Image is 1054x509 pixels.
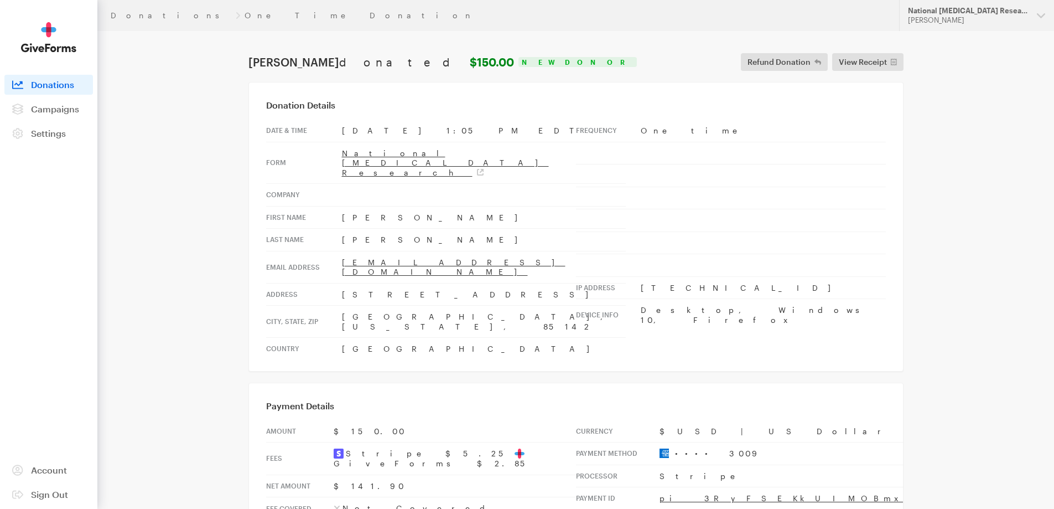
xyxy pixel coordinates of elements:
a: Sign Out [4,485,93,505]
a: National [MEDICAL_DATA] Research [342,148,549,177]
a: Donations [4,75,93,95]
th: Net Amount [266,475,334,497]
td: [GEOGRAPHIC_DATA] [342,338,626,360]
td: [GEOGRAPHIC_DATA], [US_STATE], 85142 [342,306,626,338]
th: Payment Method [576,443,660,465]
div: New Donor [518,57,637,67]
span: Account [31,465,67,475]
th: Date & time [266,120,342,142]
th: City, state, zip [266,306,342,338]
th: IP address [576,276,641,299]
strong: $150.00 [470,55,514,69]
img: favicon-aeed1a25926f1876c519c09abb28a859d2c37b09480cd79f99d23ee3a2171d47.svg [515,449,525,459]
td: One time [641,120,886,142]
h1: [PERSON_NAME] [248,55,514,69]
td: $141.90 [334,475,576,497]
a: [EMAIL_ADDRESS][DOMAIN_NAME] [342,258,565,277]
a: View Receipt [832,53,904,71]
a: Account [4,460,93,480]
span: Sign Out [31,489,68,500]
td: [PERSON_NAME] [342,206,626,229]
th: Processor [576,465,660,487]
th: Address [266,283,342,306]
h3: Donation Details [266,100,886,111]
img: stripe2-5d9aec7fb46365e6c7974577a8dae7ee9b23322d394d28ba5d52000e5e5e0903.svg [334,449,344,459]
span: Settings [31,128,66,138]
th: Currency [576,420,660,443]
th: Email address [266,251,342,283]
th: Device info [576,299,641,331]
th: Country [266,338,342,360]
td: Stripe [660,465,1048,487]
span: Donations [31,79,74,90]
th: Fees [266,443,334,475]
span: Campaigns [31,104,79,114]
td: [PERSON_NAME] [342,229,626,251]
td: [TECHNICAL_ID] [641,276,886,299]
span: View Receipt [839,55,887,69]
span: donated [339,55,467,69]
th: Form [266,142,342,184]
td: [STREET_ADDRESS] [342,283,626,306]
td: Desktop, Windows 10, Firefox [641,299,886,331]
td: •••• 3009 [660,443,1048,465]
th: First Name [266,206,342,229]
th: Amount [266,420,334,443]
td: $USD | US Dollar [660,420,1048,443]
td: Stripe $5.25 GiveForms $2.85 [334,443,576,475]
th: Company [266,184,342,207]
div: National [MEDICAL_DATA] Research [908,6,1028,16]
div: [PERSON_NAME] [908,16,1028,25]
td: [DATE] 1:05 PM EDT [342,120,626,142]
a: Settings [4,124,93,143]
a: Donations [111,11,231,20]
a: pi_3RyFSEKkUIMOBmxI0IFiUT1t [660,493,1048,503]
h3: Payment Details [266,400,886,412]
th: Frequency [576,120,641,142]
a: Campaigns [4,99,93,119]
button: Refund Donation [741,53,828,71]
span: Refund Donation [747,55,811,69]
img: GiveForms [21,22,76,53]
th: Last Name [266,229,342,251]
td: $150.00 [334,420,576,443]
